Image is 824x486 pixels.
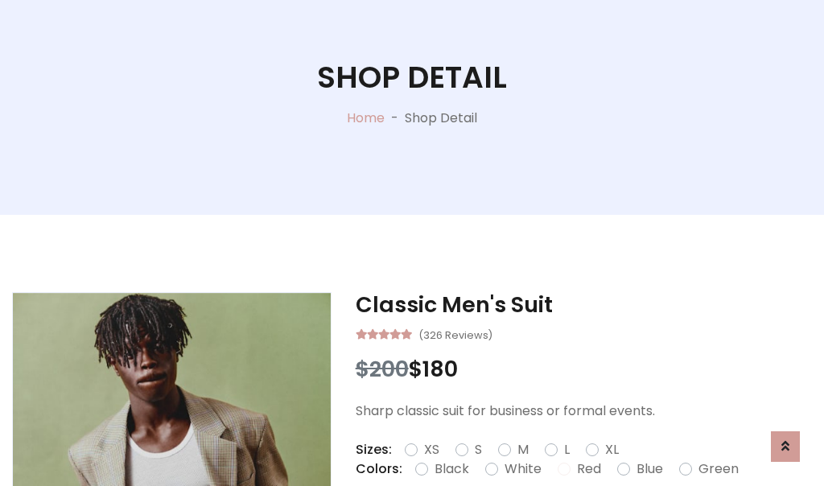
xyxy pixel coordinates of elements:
label: White [505,459,542,479]
label: Blue [637,459,663,479]
label: Green [698,459,739,479]
label: Red [577,459,601,479]
p: - [385,109,405,128]
p: Colors: [356,459,402,479]
h1: Shop Detail [317,60,507,96]
p: Sharp classic suit for business or formal events. [356,402,812,421]
label: S [475,440,482,459]
label: XL [605,440,619,459]
label: M [517,440,529,459]
span: 180 [422,354,458,384]
span: $200 [356,354,409,384]
label: XS [424,440,439,459]
h3: $ [356,356,812,382]
label: L [564,440,570,459]
a: Home [347,109,385,127]
label: Black [435,459,469,479]
p: Sizes: [356,440,392,459]
small: (326 Reviews) [418,324,492,344]
h3: Classic Men's Suit [356,292,812,318]
p: Shop Detail [405,109,477,128]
